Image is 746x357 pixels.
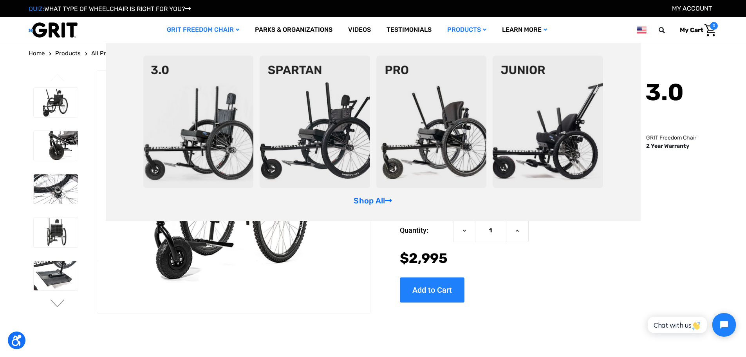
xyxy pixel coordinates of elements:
[34,217,78,247] img: GRIT Freedom Chair: 3.0
[29,22,78,38] img: GRIT All-Terrain Wheelchair and Mobility Equipment
[646,134,696,142] p: GRIT Freedom Chair
[704,24,716,36] img: Cart
[49,299,66,309] button: Go to slide 2 of 3
[34,131,78,161] img: GRIT Freedom Chair: 3.0
[260,56,370,188] img: spartan2.png
[91,49,125,58] a: All Products
[340,17,379,43] a: Videos
[662,22,674,38] input: Search
[400,219,449,242] label: Quantity:
[29,49,718,58] nav: Breadcrumb
[143,56,254,188] img: 3point0.png
[91,50,125,57] span: All Products
[439,17,494,43] a: Products
[97,101,370,283] img: GRIT Freedom Chair: 3.0
[379,17,439,43] a: Testimonials
[49,74,66,83] button: Go to slide 3 of 3
[159,17,247,43] a: GRIT Freedom Chair
[400,250,448,266] span: $2,995
[29,5,44,13] span: QUIZ:
[672,5,712,12] a: Account
[34,174,78,204] img: GRIT Freedom Chair: 3.0
[29,50,45,57] span: Home
[55,49,81,58] a: Products
[34,88,78,118] img: GRIT Freedom Chair: 3.0
[646,143,689,149] strong: 2 Year Warranty
[637,25,646,35] img: us.png
[494,17,555,43] a: Learn More
[674,22,718,38] a: Cart with 0 items
[29,49,45,58] a: Home
[247,17,340,43] a: Parks & Organizations
[680,26,703,34] span: My Cart
[354,196,392,205] a: Shop All
[29,5,191,13] a: QUIZ:WHAT TYPE OF WHEELCHAIR IS RIGHT FOR YOU?
[639,306,742,343] iframe: Tidio Chat
[55,50,81,57] span: Products
[376,56,487,188] img: pro-chair.png
[710,22,718,30] span: 0
[34,261,78,291] img: GRIT Freedom Chair: 3.0
[400,277,464,303] input: Add to Cart
[493,56,603,188] img: junior-chair.png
